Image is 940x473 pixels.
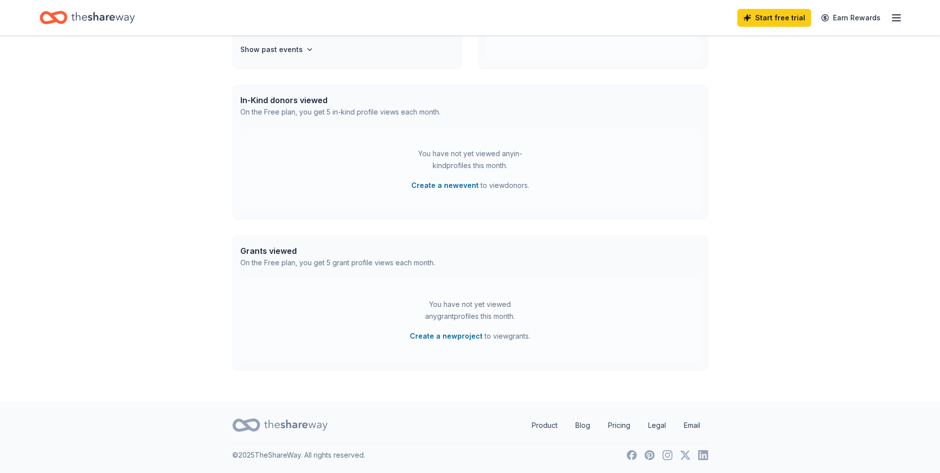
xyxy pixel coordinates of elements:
div: You have not yet viewed any grant profiles this month. [408,298,532,322]
div: In-Kind donors viewed [240,94,441,106]
div: On the Free plan, you get 5 in-kind profile views each month. [240,106,441,118]
a: Earn Rewards [815,9,886,27]
a: Start free trial [737,9,811,27]
span: to view grants . [410,330,530,342]
div: You have not yet viewed any in-kind profiles this month. [408,148,532,172]
a: Pricing [600,415,638,435]
button: Create a newevent [411,179,479,191]
a: Home [40,6,135,29]
button: Create a newproject [410,330,483,342]
a: Email [676,415,708,435]
a: Product [524,415,565,435]
a: Blog [567,415,598,435]
nav: quick links [524,415,708,435]
button: Show past events [240,44,314,56]
h4: Show past events [240,44,303,56]
span: to view donors . [411,179,529,191]
div: Grants viewed [240,245,435,257]
p: © 2025 TheShareWay. All rights reserved. [232,449,365,461]
a: Legal [640,415,674,435]
div: On the Free plan, you get 5 grant profile views each month. [240,257,435,269]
